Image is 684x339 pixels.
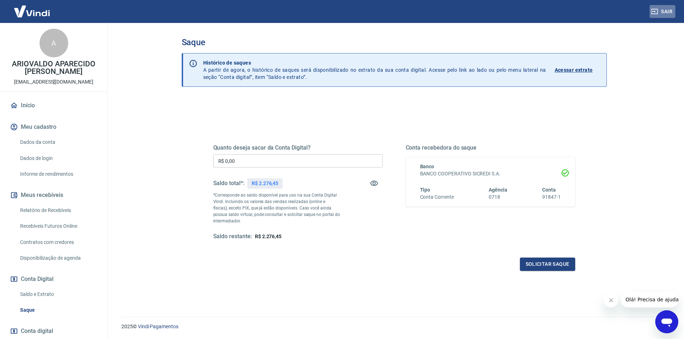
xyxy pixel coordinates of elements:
span: R$ 2.276,45 [255,234,281,239]
a: Início [9,98,99,113]
h5: Conta recebedora do saque [406,144,575,151]
button: Conta Digital [9,271,99,287]
iframe: Fechar mensagem [604,293,618,307]
p: Histórico de saques [203,59,546,66]
div: A [39,29,68,57]
img: Vindi [9,0,55,22]
button: Sair [650,5,675,18]
span: Banco [420,164,434,169]
a: Acessar extrato [555,59,601,81]
a: Recebíveis Futuros Online [17,219,99,234]
a: Saldo e Extrato [17,287,99,302]
p: A partir de agora, o histórico de saques será disponibilizado no extrato da sua conta digital. Ac... [203,59,546,81]
a: Conta digital [9,323,99,339]
a: Vindi Pagamentos [138,324,178,329]
button: Solicitar saque [520,258,575,271]
a: Informe de rendimentos [17,167,99,182]
h5: Quanto deseja sacar da Conta Digital? [213,144,383,151]
span: Conta digital [21,326,53,336]
p: [EMAIL_ADDRESS][DOMAIN_NAME] [14,78,93,86]
a: Relatório de Recebíveis [17,203,99,218]
button: Meu cadastro [9,119,99,135]
iframe: Botão para abrir a janela de mensagens [655,310,678,333]
p: 2025 © [121,323,667,330]
h5: Saldo total*: [213,180,245,187]
p: Acessar extrato [555,66,593,74]
span: Conta [542,187,556,193]
button: Meus recebíveis [9,187,99,203]
a: Disponibilização de agenda [17,251,99,265]
p: ARIOVALDO APARECIDO [PERSON_NAME] [6,60,102,75]
span: Agência [489,187,507,193]
p: R$ 2.276,45 [252,180,278,187]
h6: BANCO COOPERATIVO SICREDI S.A. [420,170,561,178]
p: *Corresponde ao saldo disponível para uso na sua Conta Digital Vindi. Incluindo os valores das ve... [213,192,340,224]
a: Contratos com credores [17,235,99,250]
h5: Saldo restante: [213,233,252,240]
h6: 91847-1 [542,193,561,201]
iframe: Mensagem da empresa [621,292,678,307]
h3: Saque [182,37,607,47]
a: Saque [17,303,99,317]
span: Olá! Precisa de ajuda? [4,5,60,11]
h6: 0718 [489,193,507,201]
h6: Conta Corrente [420,193,454,201]
span: Tipo [420,187,431,193]
a: Dados de login [17,151,99,166]
a: Dados da conta [17,135,99,150]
